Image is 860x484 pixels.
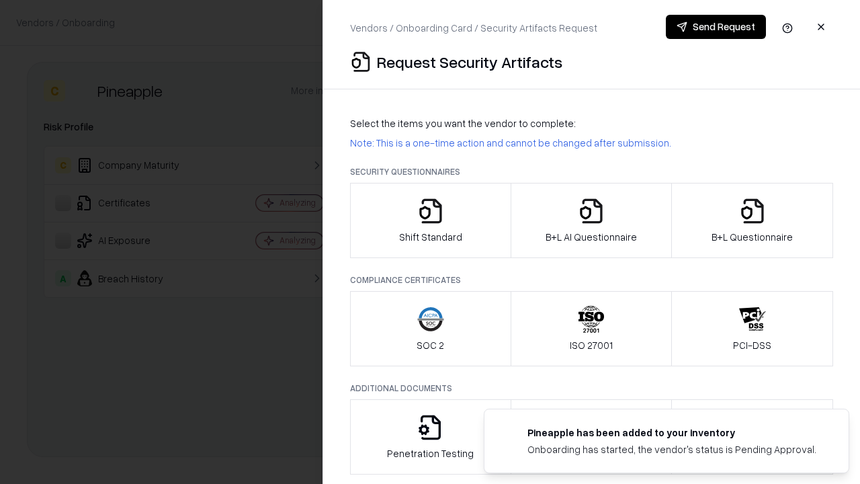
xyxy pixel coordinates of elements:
p: Vendors / Onboarding Card / Security Artifacts Request [350,21,597,35]
button: Penetration Testing [350,399,511,475]
p: B+L AI Questionnaire [546,230,637,244]
p: Penetration Testing [387,446,474,460]
p: B+L Questionnaire [712,230,793,244]
button: ISO 27001 [511,291,673,366]
button: SOC 2 [350,291,511,366]
p: Compliance Certificates [350,274,833,286]
button: PCI-DSS [671,291,833,366]
button: Shift Standard [350,183,511,258]
p: Request Security Artifacts [377,51,562,73]
div: Pineapple has been added to your inventory [527,426,816,440]
p: Select the items you want the vendor to complete: [350,116,833,130]
p: Additional Documents [350,382,833,394]
button: Send Request [666,15,766,39]
button: Privacy Policy [511,399,673,475]
p: Note: This is a one-time action and cannot be changed after submission. [350,136,833,150]
p: Security Questionnaires [350,166,833,177]
p: ISO 27001 [570,338,613,352]
button: B+L Questionnaire [671,183,833,258]
img: pineappleenergy.com [501,426,517,442]
button: B+L AI Questionnaire [511,183,673,258]
p: SOC 2 [417,338,444,352]
button: Data Processing Agreement [671,399,833,475]
p: Shift Standard [399,230,462,244]
p: PCI-DSS [733,338,771,352]
div: Onboarding has started, the vendor's status is Pending Approval. [527,442,816,456]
